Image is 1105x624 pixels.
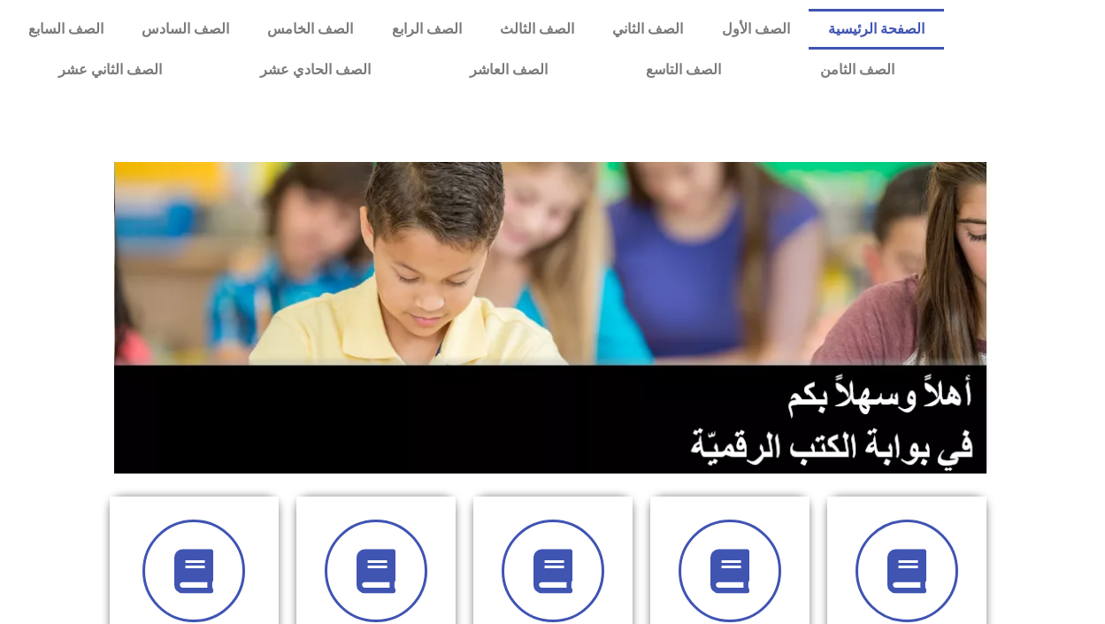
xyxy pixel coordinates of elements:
a: الصف الثامن [771,50,944,90]
a: الصف السابع [9,9,122,50]
a: الصف الثاني [594,9,702,50]
a: الصف التاسع [597,50,771,90]
a: الصف الرابع [372,9,480,50]
a: الصف الخامس [249,9,372,50]
a: الصف الحادي عشر [211,50,421,90]
a: الصفحة الرئيسية [809,9,943,50]
a: الصف الأول [702,9,809,50]
a: الصف العاشر [420,50,597,90]
a: الصف السادس [122,9,248,50]
a: الصف الثالث [480,9,593,50]
a: الصف الثاني عشر [9,50,211,90]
